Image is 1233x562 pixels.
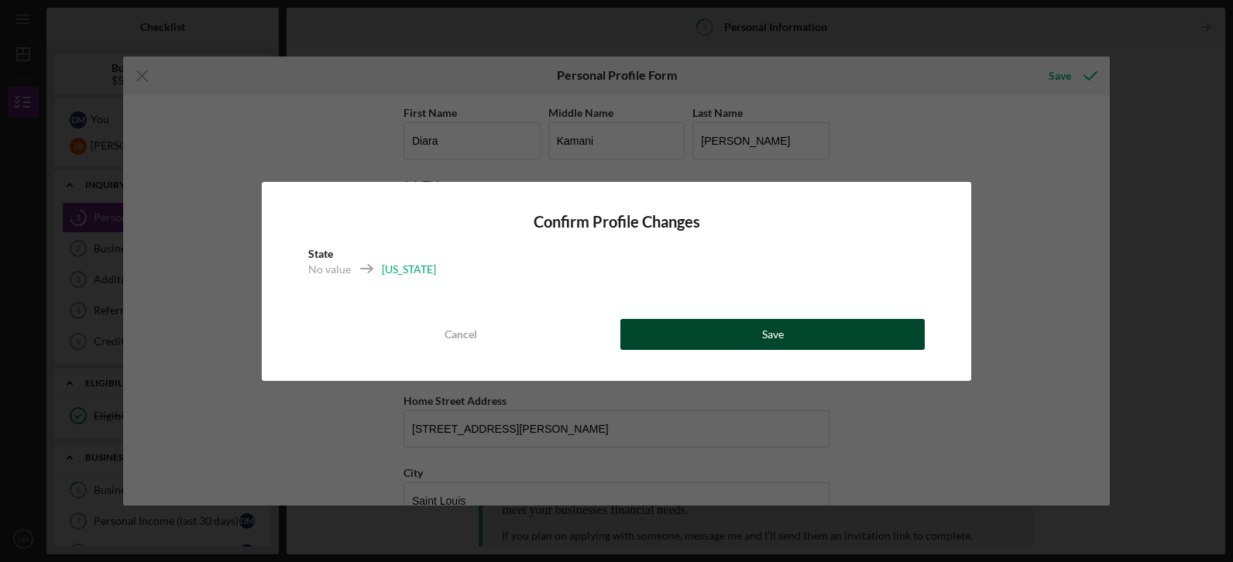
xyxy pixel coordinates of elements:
[445,319,477,350] div: Cancel
[308,213,925,231] h4: Confirm Profile Changes
[382,262,436,277] div: [US_STATE]
[308,247,333,260] b: State
[620,319,925,350] button: Save
[308,262,351,277] div: No value
[762,319,784,350] div: Save
[308,319,613,350] button: Cancel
